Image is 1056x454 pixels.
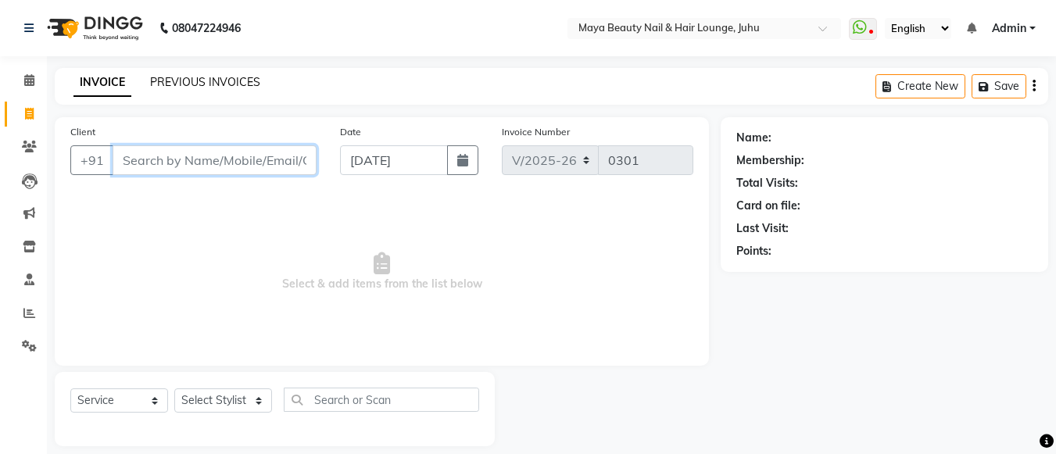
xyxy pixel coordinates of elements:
button: +91 [70,145,114,175]
div: Last Visit: [736,220,789,237]
div: Card on file: [736,198,800,214]
button: Create New [875,74,965,98]
span: Admin [992,20,1026,37]
a: INVOICE [73,69,131,97]
img: logo [40,6,147,50]
div: Name: [736,130,771,146]
label: Invoice Number [502,125,570,139]
input: Search or Scan [284,388,479,412]
input: Search by Name/Mobile/Email/Code [113,145,317,175]
div: Points: [736,243,771,259]
div: Total Visits: [736,175,798,191]
b: 08047224946 [172,6,241,50]
div: Membership: [736,152,804,169]
a: PREVIOUS INVOICES [150,75,260,89]
label: Date [340,125,361,139]
span: Select & add items from the list below [70,194,693,350]
label: Client [70,125,95,139]
button: Save [972,74,1026,98]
